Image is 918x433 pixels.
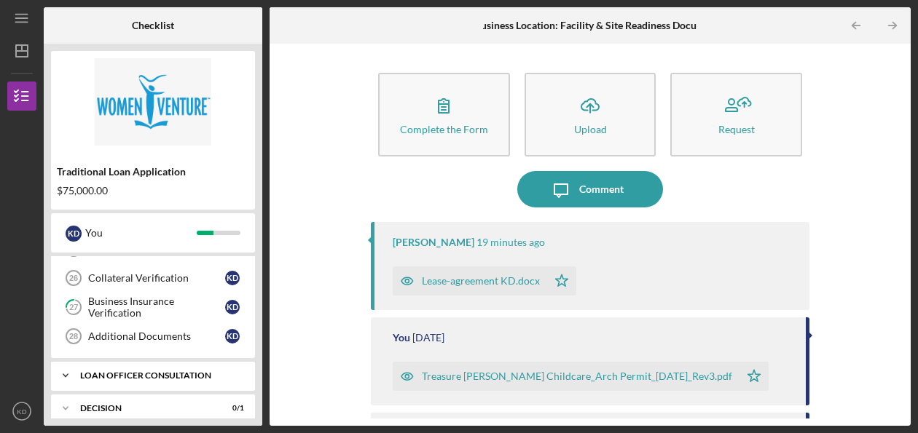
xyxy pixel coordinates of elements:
b: Checklist [132,20,174,31]
tspan: 28 [69,332,78,341]
div: Request [718,124,755,135]
tspan: 26 [69,274,78,282]
div: K D [225,329,240,343]
button: KD [7,397,36,426]
button: Complete the Form [378,73,510,156]
button: Comment [517,171,663,207]
div: Loan Officer Consultation [80,371,237,380]
div: 0 / 1 [218,404,244,413]
div: $75,000.00 [57,185,249,196]
div: Treasure [PERSON_NAME] Childcare_Arch Permit_[DATE]_Rev3.pdf [422,370,732,382]
div: Decision [80,404,208,413]
tspan: 27 [69,303,79,312]
text: KD [17,408,26,416]
time: 2025-09-15 22:02 [412,332,444,343]
div: K D [66,226,82,242]
a: 28Additional DocumentsKD [58,322,248,351]
button: Upload [525,73,656,156]
button: Request [670,73,802,156]
div: K D [225,300,240,314]
a: 27Business Insurance VerificationKD [58,293,248,322]
div: [PERSON_NAME] [393,237,474,248]
div: Additional Documents [88,330,225,342]
div: Business Insurance Verification [88,295,225,319]
button: Treasure [PERSON_NAME] Childcare_Arch Permit_[DATE]_Rev3.pdf [393,362,769,391]
div: Upload [574,124,607,135]
button: Lease-agreement KD.docx [393,266,576,295]
b: Business Location: Facility & Site Readiness Documentation [474,20,743,31]
div: Lease-agreement KD.docx [422,275,540,287]
a: 26Collateral VerificationKD [58,263,248,293]
div: You [393,332,410,343]
div: You [85,221,197,245]
time: 2025-09-22 18:44 [476,237,545,248]
div: Complete the Form [400,124,488,135]
div: Collateral Verification [88,272,225,284]
img: Product logo [51,58,255,146]
div: Comment [579,171,624,207]
div: Traditional Loan Application [57,166,249,178]
div: K D [225,271,240,285]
